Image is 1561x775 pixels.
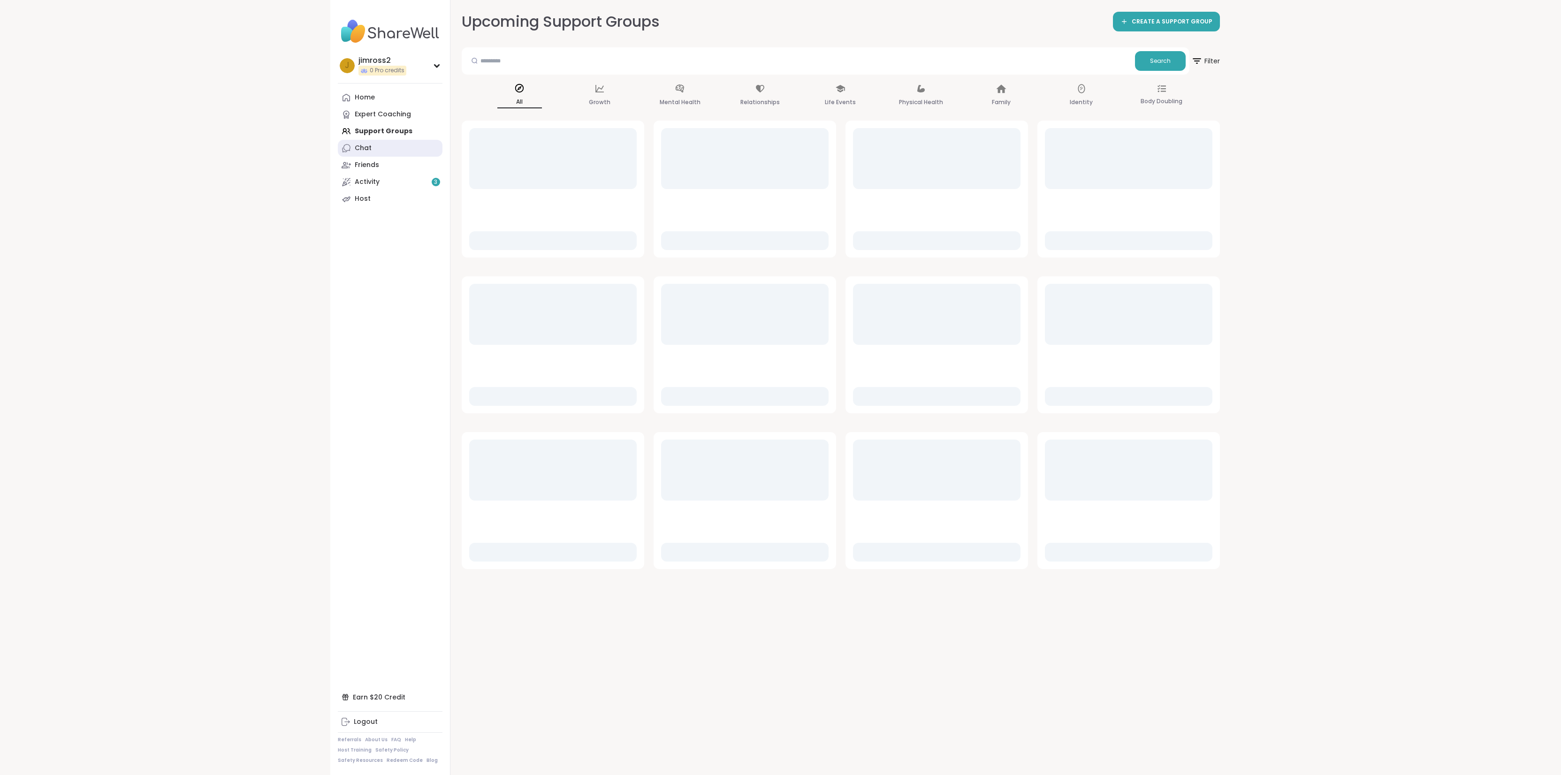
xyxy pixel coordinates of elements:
[338,140,442,157] a: Chat
[1113,12,1220,31] a: CREATE A SUPPORT GROUP
[497,96,542,108] p: All
[1150,57,1171,65] span: Search
[365,737,388,743] a: About Us
[660,97,701,108] p: Mental Health
[1191,47,1220,75] button: Filter
[370,67,404,75] span: 0 Pro credits
[338,174,442,190] a: Activity3
[338,89,442,106] a: Home
[338,106,442,123] a: Expert Coaching
[338,737,361,743] a: Referrals
[462,11,660,32] h2: Upcoming Support Groups
[992,97,1011,108] p: Family
[355,177,380,187] div: Activity
[391,737,401,743] a: FAQ
[434,178,437,186] span: 3
[375,747,409,753] a: Safety Policy
[426,757,438,764] a: Blog
[354,717,378,727] div: Logout
[358,55,406,66] div: jimross2
[1132,18,1212,26] span: CREATE A SUPPORT GROUP
[338,747,372,753] a: Host Training
[589,97,610,108] p: Growth
[338,757,383,764] a: Safety Resources
[825,97,856,108] p: Life Events
[1135,51,1186,71] button: Search
[387,757,423,764] a: Redeem Code
[338,15,442,48] img: ShareWell Nav Logo
[338,689,442,706] div: Earn $20 Credit
[405,737,416,743] a: Help
[338,157,442,174] a: Friends
[338,190,442,207] a: Host
[1070,97,1093,108] p: Identity
[355,93,375,102] div: Home
[1191,50,1220,72] span: Filter
[345,60,349,72] span: j
[355,160,379,170] div: Friends
[355,144,372,153] div: Chat
[355,194,371,204] div: Host
[338,714,442,730] a: Logout
[355,110,411,119] div: Expert Coaching
[1141,96,1182,107] p: Body Doubling
[899,97,943,108] p: Physical Health
[740,97,780,108] p: Relationships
